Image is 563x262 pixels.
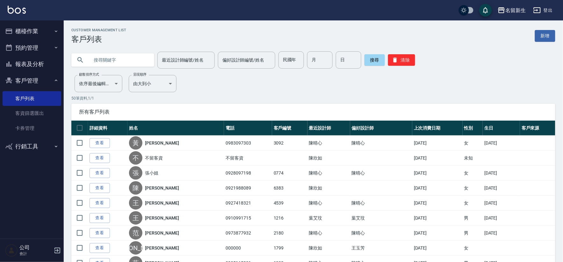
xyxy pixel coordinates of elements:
[350,136,413,151] td: 陳晴心
[412,166,462,181] td: [DATE]
[3,138,61,155] button: 行銷工具
[224,166,272,181] td: 0928097198
[129,211,142,225] div: 王
[127,121,224,136] th: 姓名
[463,151,483,166] td: 未知
[412,226,462,241] td: [DATE]
[350,211,413,226] td: 葉艾玟
[224,226,272,241] td: 0973877932
[145,155,163,161] a: 不留客資
[19,244,52,251] h5: 公司
[520,121,555,136] th: 客戶來源
[483,121,520,136] th: 生日
[272,211,307,226] td: 1216
[463,121,483,136] th: 性別
[307,181,350,196] td: 陳欣如
[79,72,99,77] label: 顧客排序方式
[463,226,483,241] td: 男
[79,109,548,115] span: 所有客戶列表
[479,4,492,17] button: save
[463,181,483,196] td: 女
[90,183,110,193] a: 查看
[90,168,110,178] a: 查看
[75,75,122,92] div: 依序最後編輯時間
[307,241,350,256] td: 陳欣如
[129,166,142,180] div: 張
[350,121,413,136] th: 偏好設計師
[90,153,110,163] a: 查看
[483,211,520,226] td: [DATE]
[3,121,61,136] a: 卡券管理
[129,136,142,150] div: 黃
[71,28,126,32] h2: Customer Management List
[388,54,415,66] button: 清除
[307,136,350,151] td: 陳晴心
[272,196,307,211] td: 4539
[224,211,272,226] td: 0910991715
[463,211,483,226] td: 男
[272,226,307,241] td: 2180
[90,198,110,208] a: 查看
[5,244,18,257] img: Person
[129,226,142,240] div: 范
[3,91,61,106] a: 客戶列表
[3,23,61,40] button: 櫃檯作業
[483,226,520,241] td: [DATE]
[3,40,61,56] button: 預約管理
[463,136,483,151] td: 女
[129,241,142,255] div: [PERSON_NAME]
[3,72,61,89] button: 客戶管理
[307,151,350,166] td: 陳欣如
[350,166,413,181] td: 陳晴心
[145,245,179,251] a: [PERSON_NAME]
[495,4,528,17] button: 名留新生
[463,196,483,211] td: 女
[224,196,272,211] td: 0927418321
[145,185,179,191] a: [PERSON_NAME]
[412,121,462,136] th: 上次消費日期
[145,140,179,146] a: [PERSON_NAME]
[90,213,110,223] a: 查看
[129,75,177,92] div: 由大到小
[463,166,483,181] td: 女
[483,136,520,151] td: [DATE]
[272,166,307,181] td: 0774
[307,121,350,136] th: 最近設計師
[307,196,350,211] td: 陳晴心
[350,196,413,211] td: 陳晴心
[505,6,526,14] div: 名留新生
[145,200,179,206] a: [PERSON_NAME]
[483,166,520,181] td: [DATE]
[272,241,307,256] td: 1799
[129,181,142,195] div: 陳
[129,196,142,210] div: 王
[272,121,307,136] th: 客戶編號
[412,136,462,151] td: [DATE]
[412,211,462,226] td: [DATE]
[307,166,350,181] td: 陳晴心
[307,226,350,241] td: 陳晴心
[412,241,462,256] td: [DATE]
[535,30,555,42] a: 新增
[463,241,483,256] td: 女
[365,54,385,66] button: 搜尋
[350,241,413,256] td: 王玉芳
[224,151,272,166] td: 不留客資
[412,151,462,166] td: [DATE]
[307,211,350,226] td: 葉艾玟
[531,4,555,16] button: 登出
[71,95,555,101] p: 50 筆資料, 1 / 1
[224,136,272,151] td: 0983097303
[224,181,272,196] td: 0921988089
[89,51,149,69] input: 搜尋關鍵字
[272,136,307,151] td: 3092
[90,228,110,238] a: 查看
[412,196,462,211] td: [DATE]
[3,106,61,121] a: 客資篩選匯出
[90,138,110,148] a: 查看
[350,226,413,241] td: 陳晴心
[145,170,158,176] a: 張小姐
[90,243,110,253] a: 查看
[8,6,26,14] img: Logo
[224,121,272,136] th: 電話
